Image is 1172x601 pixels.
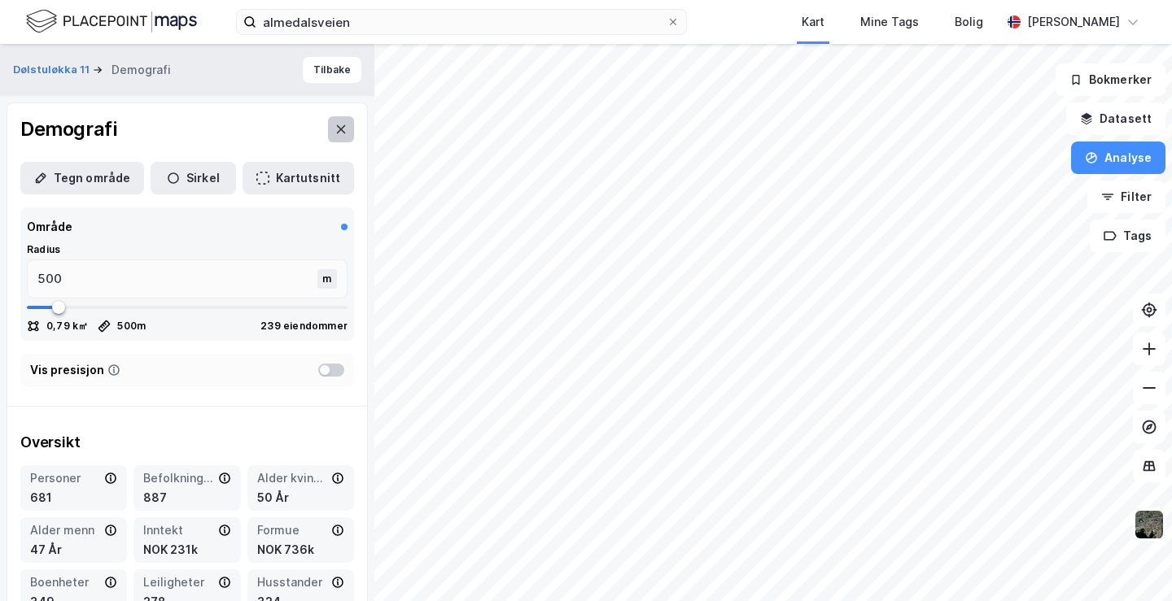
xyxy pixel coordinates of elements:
div: 681 [30,488,117,507]
div: Vis presisjon [30,360,104,380]
img: logo.f888ab2527a4732fd821a326f86c7f29.svg [26,7,197,36]
div: [PERSON_NAME] [1027,12,1120,32]
button: Analyse [1071,142,1165,174]
div: Formue [257,520,328,540]
div: 887 [143,488,230,507]
input: m [28,260,321,298]
div: Radius [27,243,348,256]
input: Søk på adresse, matrikkel, gårdeiere, leietakere eller personer [256,10,667,34]
div: Personer [30,468,101,488]
button: Filter [1087,181,1165,213]
div: NOK 231k [143,540,230,560]
div: Område [27,217,72,237]
div: m [317,269,337,289]
button: Tags [1090,220,1165,252]
div: 47 År [30,540,117,560]
button: Datasett [1066,102,1165,135]
div: Alder kvinner [257,468,328,488]
div: 500 m [117,320,146,333]
img: 9k= [1134,509,1165,540]
div: Kontrollprogram for chat [1091,523,1172,601]
button: Kartutsnitt [243,162,354,194]
div: Inntekt [143,520,214,540]
div: NOK 736k [257,540,344,560]
div: Husstander [257,573,328,592]
div: Leiligheter [143,573,214,592]
div: Demografi [20,116,116,142]
button: Tegn område [20,162,144,194]
button: Bokmerker [1056,63,1165,96]
div: Kart [802,12,824,32]
button: Dølstuløkka 11 [13,62,93,78]
div: 239 eiendommer [260,320,348,333]
button: Tilbake [303,57,361,83]
div: 50 År [257,488,344,507]
iframe: Chat Widget [1091,523,1172,601]
div: Befolkning dagtid [143,468,214,488]
div: Oversikt [20,433,354,452]
div: 0,79 k㎡ [46,320,88,333]
div: Bolig [955,12,983,32]
div: Alder menn [30,520,101,540]
button: Sirkel [151,162,236,194]
div: Demografi [112,60,171,80]
div: Boenheter [30,573,101,592]
div: Mine Tags [860,12,919,32]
